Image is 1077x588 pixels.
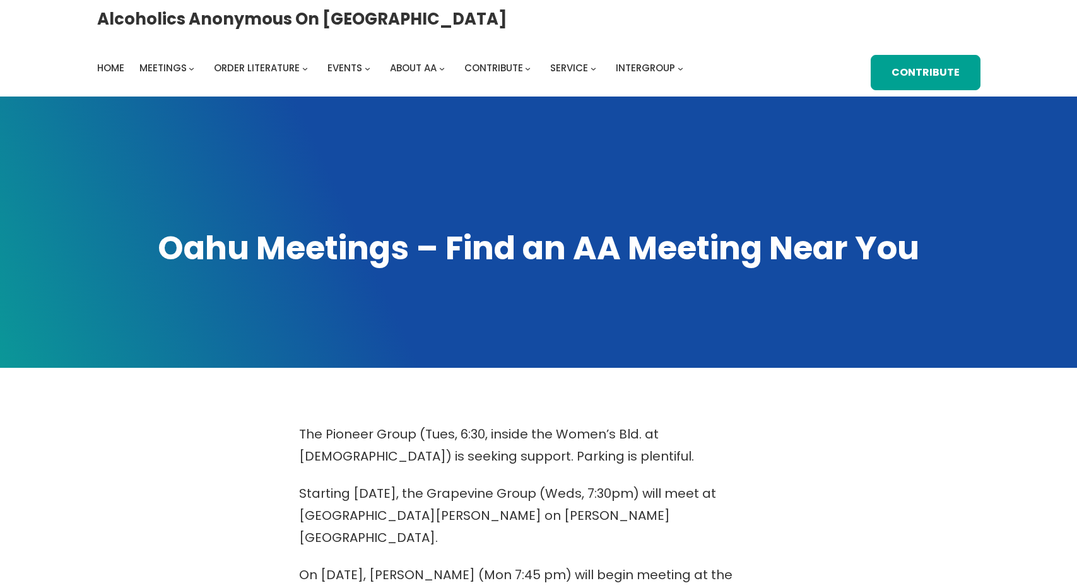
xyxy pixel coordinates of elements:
button: Service submenu [591,65,596,71]
span: Events [327,61,362,74]
a: Contribute [464,59,523,77]
span: Service [550,61,588,74]
p: The Pioneer Group (Tues, 6:30, inside the Women’s Bld. at [DEMOGRAPHIC_DATA]) is seeking support.... [299,423,779,467]
a: Intergroup [616,59,675,77]
a: Alcoholics Anonymous on [GEOGRAPHIC_DATA] [97,4,507,33]
a: Events [327,59,362,77]
p: Starting [DATE], the Grapevine Group (Weds, 7:30pm) will meet at [GEOGRAPHIC_DATA][PERSON_NAME] o... [299,483,779,549]
span: Order Literature [214,61,300,74]
a: Service [550,59,588,77]
a: Contribute [871,55,980,90]
span: Home [97,61,124,74]
button: Meetings submenu [189,65,194,71]
a: About AA [390,59,437,77]
a: Meetings [139,59,187,77]
span: Intergroup [616,61,675,74]
h1: Oahu Meetings – Find an AA Meeting Near You [97,226,980,271]
button: About AA submenu [439,65,445,71]
button: Events submenu [365,65,370,71]
button: Intergroup submenu [678,65,683,71]
a: Home [97,59,124,77]
button: Contribute submenu [525,65,531,71]
span: Contribute [464,61,523,74]
nav: Intergroup [97,59,688,77]
span: Meetings [139,61,187,74]
button: Order Literature submenu [302,65,308,71]
span: About AA [390,61,437,74]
